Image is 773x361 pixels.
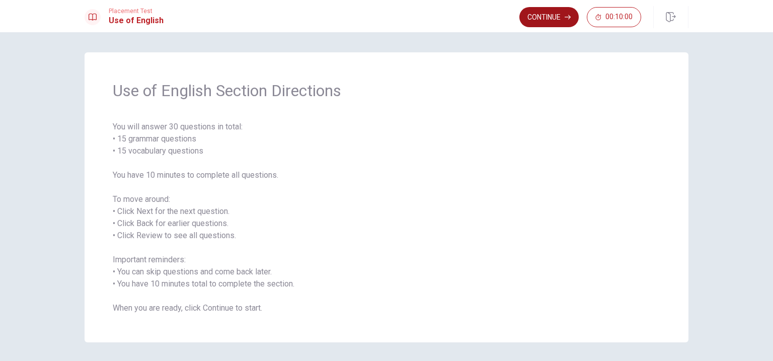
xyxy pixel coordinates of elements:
span: You will answer 30 questions in total: • 15 grammar questions • 15 vocabulary questions You have ... [113,121,660,314]
button: Continue [519,7,579,27]
h1: Use of English [109,15,164,27]
span: Placement Test [109,8,164,15]
span: Use of English Section Directions [113,81,660,101]
button: 00:10:00 [587,7,641,27]
span: 00:10:00 [605,13,633,21]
